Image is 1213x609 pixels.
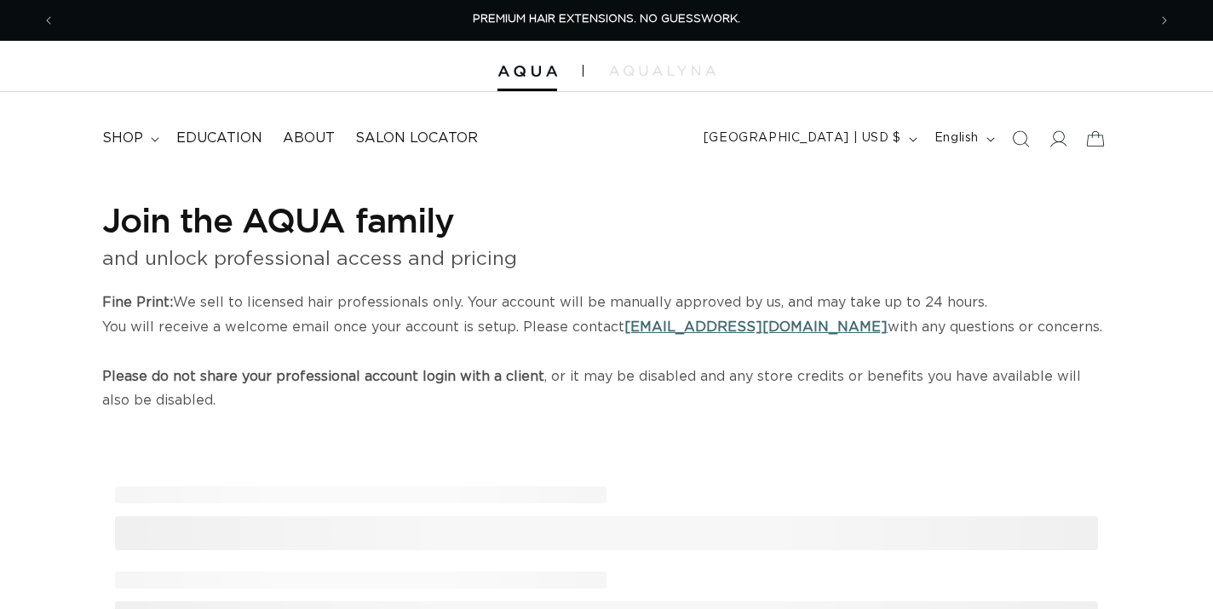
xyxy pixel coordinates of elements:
a: Salon Locator [345,119,488,158]
strong: Please do not share your professional account login with a client [102,370,544,383]
span: PREMIUM HAIR EXTENSIONS. NO GUESSWORK. [473,14,740,25]
button: Previous announcement [30,4,67,37]
button: Next announcement [1146,4,1183,37]
h1: Join the AQUA family [102,198,1111,242]
a: About [273,119,345,158]
button: English [924,123,1002,155]
span: Salon Locator [355,129,478,147]
a: Education [166,119,273,158]
span: English [934,129,979,147]
span: shop [102,129,143,147]
summary: Search [1002,120,1039,158]
span: [GEOGRAPHIC_DATA] | USD $ [704,129,901,147]
img: aqualyna.com [609,66,716,76]
p: We sell to licensed hair professionals only. Your account will be manually approved by us, and ma... [102,290,1111,413]
p: and unlock professional access and pricing [102,242,1111,277]
span: Education [176,129,262,147]
span: About [283,129,335,147]
summary: shop [92,119,166,158]
img: Aqua Hair Extensions [497,66,557,78]
button: [GEOGRAPHIC_DATA] | USD $ [693,123,924,155]
strong: Fine Print: [102,296,173,309]
a: [EMAIL_ADDRESS][DOMAIN_NAME] [624,320,888,334]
